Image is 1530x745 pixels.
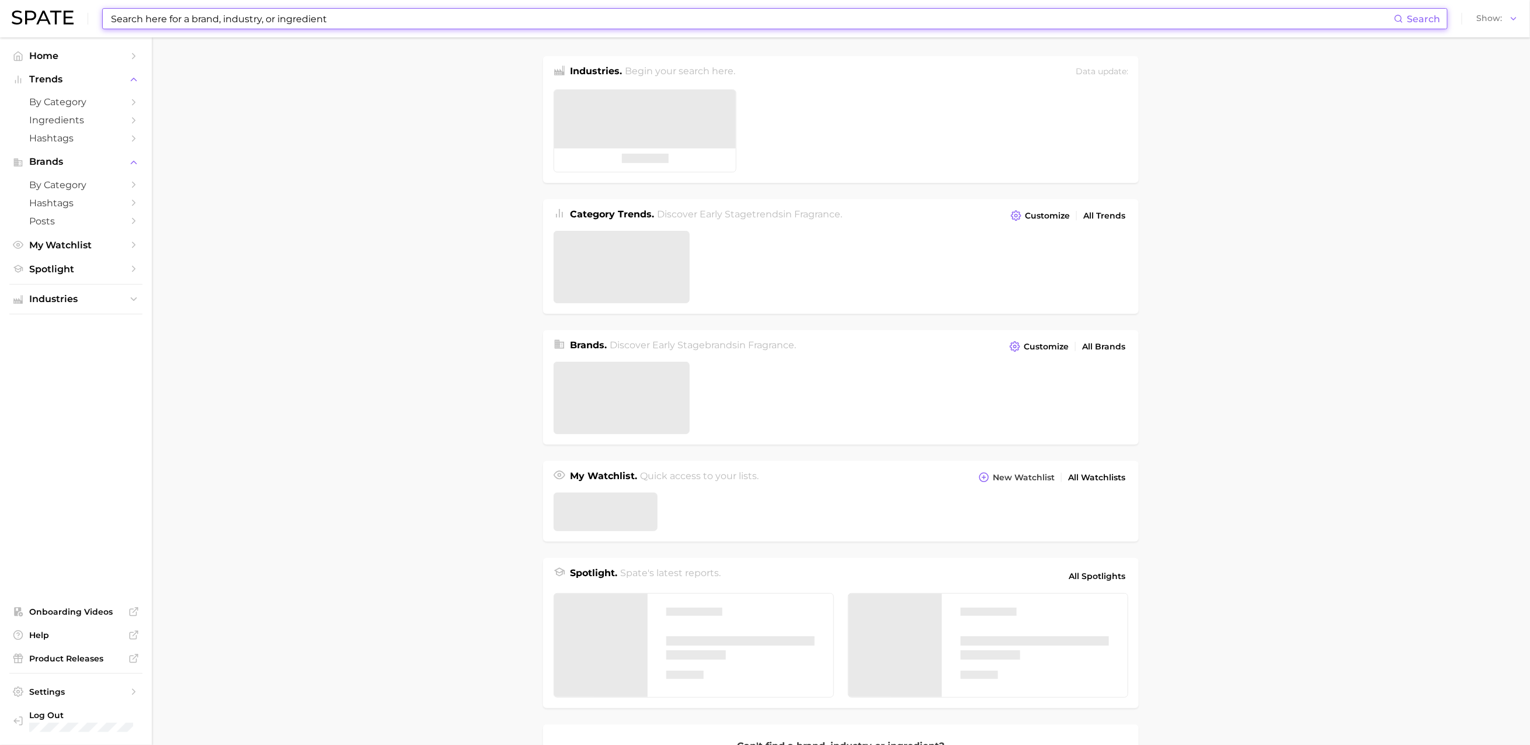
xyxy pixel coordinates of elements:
button: Customize [1008,207,1073,224]
span: Spotlight [29,264,123,275]
span: Log Out [29,710,180,720]
h1: Industries. [570,64,622,80]
span: Trends [29,74,123,85]
a: My Watchlist [9,236,142,254]
span: Category Trends . [570,209,654,220]
span: Settings [29,687,123,697]
span: fragrance [795,209,841,220]
span: Ingredients [29,115,123,126]
button: Industries [9,290,142,308]
span: Customize [1024,342,1069,352]
span: All Watchlists [1068,473,1125,483]
span: Posts [29,216,123,227]
button: Show [1473,11,1521,26]
button: New Watchlist [976,469,1058,486]
span: by Category [29,179,123,190]
h2: Begin your search here. [625,64,736,80]
span: Discover Early Stage trends in . [658,209,843,220]
input: Search here for a brand, industry, or ingredient [110,9,1394,29]
h2: Spate's latest reports. [621,566,721,586]
a: Hashtags [9,194,142,212]
h1: Spotlight. [570,566,617,586]
a: Home [9,47,142,65]
span: Show [1476,15,1502,22]
span: Brands [29,157,123,167]
span: Hashtags [29,133,123,144]
a: by Category [9,176,142,194]
span: Industries [29,294,123,304]
a: Ingredients [9,111,142,129]
span: Customize [1025,211,1070,221]
span: Onboarding Videos [29,607,123,617]
span: All Spotlights [1069,569,1125,583]
span: Home [29,50,123,61]
img: SPATE [12,11,74,25]
span: Discover Early Stage brands in . [610,339,797,351]
a: All Trends [1080,208,1128,224]
span: by Category [29,96,123,108]
a: All Brands [1079,339,1128,355]
span: Product Releases [29,653,123,664]
span: fragrance [749,339,795,351]
a: Onboarding Videos [9,603,142,621]
span: My Watchlist [29,240,123,251]
button: Trends [9,71,142,88]
a: Spotlight [9,260,142,278]
a: Help [9,626,142,644]
a: by Category [9,93,142,111]
button: Brands [9,153,142,171]
a: Product Releases [9,650,142,667]
a: Log out. Currently logged in with e-mail julia.buonanno@dsm-firmenich.com. [9,706,142,736]
a: Settings [9,683,142,701]
span: Hashtags [29,197,123,209]
h1: My Watchlist. [570,469,637,486]
span: All Brands [1082,342,1125,352]
span: Brands . [570,339,607,351]
a: All Watchlists [1065,470,1128,486]
h2: Quick access to your lists. [641,469,759,486]
span: New Watchlist [993,473,1055,483]
a: Posts [9,212,142,230]
a: All Spotlights [1066,566,1128,586]
span: All Trends [1083,211,1125,221]
span: Help [29,630,123,640]
button: Customize [1007,338,1072,355]
div: Data update: [1076,64,1128,80]
span: Search [1407,13,1440,25]
a: Hashtags [9,129,142,147]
